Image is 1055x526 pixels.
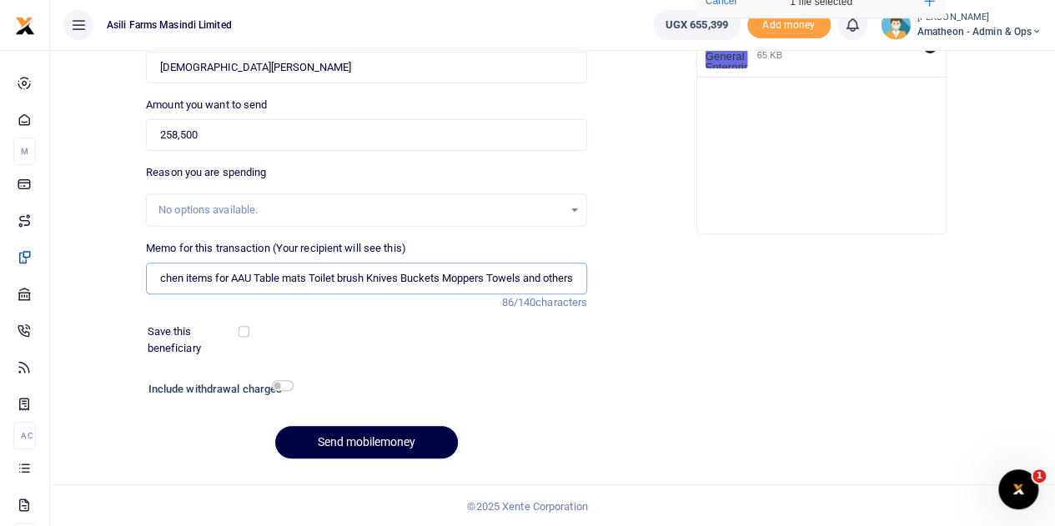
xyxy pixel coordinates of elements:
[747,18,831,30] a: Add money
[881,10,1042,40] a: profile-user [PERSON_NAME] Amatheon - Admin & Ops
[13,138,36,165] li: M
[998,469,1038,509] iframe: Intercom live chat
[146,164,266,181] label: Reason you are spending
[275,426,458,458] button: Send mobilemoney
[747,12,831,39] li: Toup your wallet
[146,119,587,151] input: UGX
[501,296,535,308] span: 86/140
[146,97,267,113] label: Amount you want to send
[100,18,239,33] span: Asili Farms Masindi Limited
[13,422,36,449] li: Ac
[881,10,911,40] img: profile-user
[15,18,35,31] a: logo-small logo-large logo-large
[146,52,587,83] input: Loading name...
[653,10,741,40] a: UGX 655,399
[148,383,286,396] h6: Include withdrawal charges
[757,49,782,61] div: 65 KB
[148,323,242,356] label: Save this beneficiary
[917,11,1042,25] small: [PERSON_NAME]
[146,240,406,257] label: Memo for this transaction (Your recipient will see this)
[1032,469,1046,483] span: 1
[666,17,728,33] span: UGX 655,399
[15,16,35,36] img: logo-small
[747,12,831,39] span: Add money
[646,10,747,40] li: Wallet ballance
[158,202,563,218] div: No options available.
[535,296,587,308] span: characters
[917,24,1042,39] span: Amatheon - Admin & Ops
[146,263,587,294] input: Enter extra information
